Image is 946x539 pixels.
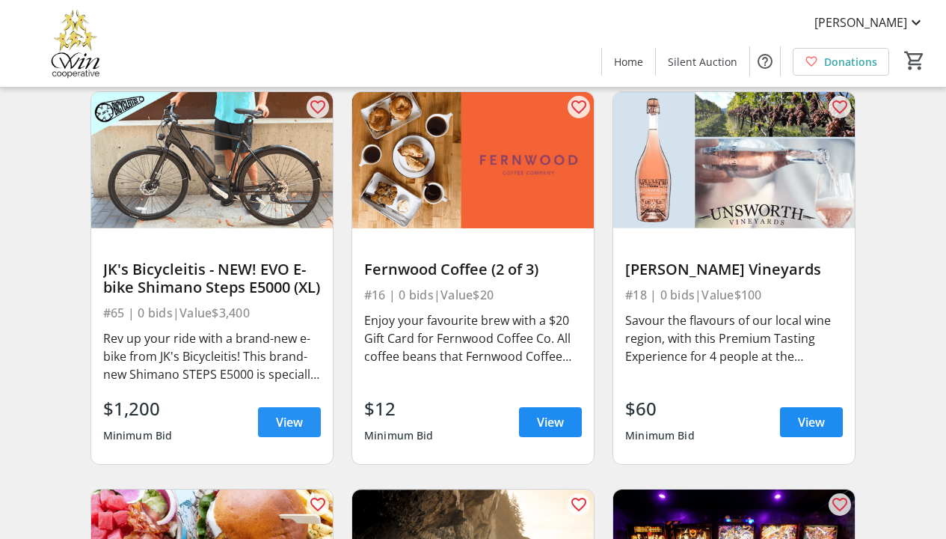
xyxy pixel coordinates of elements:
div: #18 | 0 bids | Value $100 [625,284,843,305]
div: [PERSON_NAME] Vineyards [625,261,843,278]
span: View [276,413,303,431]
div: Rev up your ride with a brand-new e-bike from JK's Bicycleitis! This brand-new Shimano STEPS E500... [103,329,321,383]
div: $1,200 [103,395,173,422]
span: View [537,413,564,431]
div: Minimum Bid [364,422,434,449]
mat-icon: favorite_outline [570,496,588,514]
div: #65 | 0 bids | Value $3,400 [103,302,321,323]
div: $12 [364,395,434,422]
a: Donations [793,48,889,76]
button: Cart [901,47,928,74]
div: $60 [625,395,695,422]
a: Home [602,48,655,76]
img: Victoria Women In Need Community Cooperative's Logo [9,6,142,81]
span: [PERSON_NAME] [814,13,907,31]
div: Enjoy your favourite brew with a $20 Gift Card for Fernwood Coffee Co. All coffee beans that Fern... [364,311,582,365]
div: JK's Bicycleitis - NEW! EVO E-bike Shimano Steps E5000 (XL) [103,261,321,296]
a: View [780,407,843,437]
mat-icon: favorite_outline [309,98,327,116]
div: Savour the flavours of our local wine region, with this Premium Tasting Experience for 4 people a... [625,311,843,365]
img: Fernwood Coffee (2 of 3) [352,92,594,228]
a: Silent Auction [656,48,749,76]
span: View [798,413,825,431]
button: Help [750,46,780,76]
div: Fernwood Coffee (2 of 3) [364,261,582,278]
div: #16 | 0 bids | Value $20 [364,284,582,305]
mat-icon: favorite_outline [570,98,588,116]
mat-icon: favorite_outline [831,496,849,514]
mat-icon: favorite_outline [831,98,849,116]
button: [PERSON_NAME] [802,10,937,34]
img: Unsworth Vineyards [613,92,855,228]
mat-icon: favorite_outline [309,496,327,514]
span: Home [614,54,643,70]
div: Minimum Bid [103,422,173,449]
span: Donations [824,54,877,70]
span: Silent Auction [668,54,737,70]
img: JK's Bicycleitis - NEW! EVO E-bike Shimano Steps E5000 (XL) [91,92,333,228]
div: Minimum Bid [625,422,695,449]
a: View [258,407,321,437]
a: View [519,407,582,437]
